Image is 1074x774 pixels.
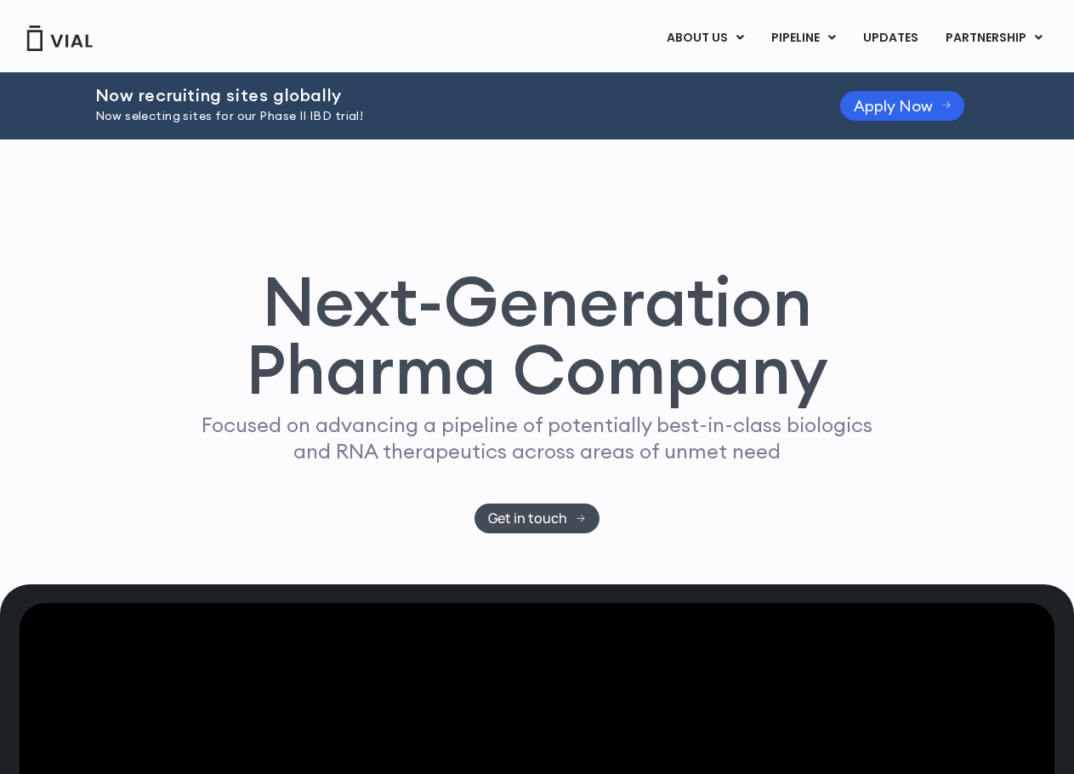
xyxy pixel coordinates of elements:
a: Apply Now [840,91,965,121]
a: Get in touch [474,504,600,533]
img: Vial Logo [26,26,94,51]
p: Focused on advancing a pipeline of potentially best-in-class biologics and RNA therapeutics acros... [195,412,880,464]
h1: Next-Generation Pharma Company [169,267,906,403]
a: PIPELINEMenu Toggle [758,24,849,53]
a: ABOUT USMenu Toggle [653,24,757,53]
a: UPDATES [850,24,931,53]
h2: Now recruiting sites globally [95,86,798,105]
p: Now selecting sites for our Phase II IBD trial! [95,107,798,126]
a: PARTNERSHIPMenu Toggle [932,24,1056,53]
span: Apply Now [854,100,933,112]
span: Get in touch [488,512,567,525]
